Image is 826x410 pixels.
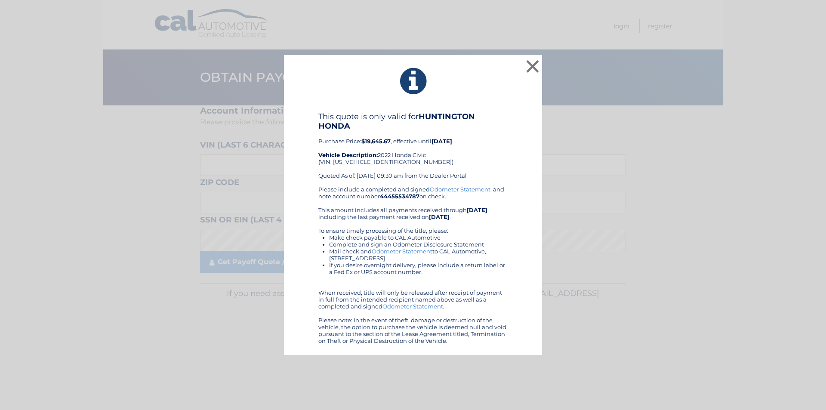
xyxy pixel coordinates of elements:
[329,262,508,275] li: If you desire overnight delivery, please include a return label or a Fed Ex or UPS account number.
[318,112,475,131] b: HUNTINGTON HONDA
[361,138,391,145] b: $19,645.67
[318,186,508,344] div: Please include a completed and signed , and note account number on check. This amount includes al...
[430,186,490,193] a: Odometer Statement
[318,112,508,186] div: Purchase Price: , effective until 2022 Honda Civic (VIN: [US_VEHICLE_IDENTIFICATION_NUMBER]) Quot...
[429,213,450,220] b: [DATE]
[318,151,378,158] strong: Vehicle Description:
[329,234,508,241] li: Make check payable to CAL Automotive
[329,241,508,248] li: Complete and sign an Odometer Disclosure Statement
[372,248,432,255] a: Odometer Statement
[431,138,452,145] b: [DATE]
[329,248,508,262] li: Mail check and to CAL Automotive, [STREET_ADDRESS]
[318,112,508,131] h4: This quote is only valid for
[467,207,487,213] b: [DATE]
[380,193,419,200] b: 44455534787
[382,303,443,310] a: Odometer Statement
[524,58,541,75] button: ×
